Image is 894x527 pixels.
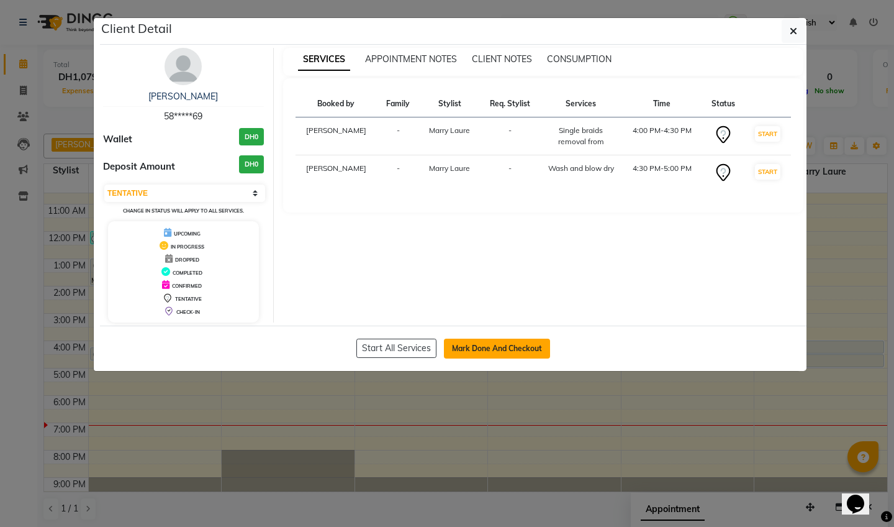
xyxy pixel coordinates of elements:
[239,128,264,146] h3: DH0
[480,155,540,191] td: -
[296,117,377,155] td: [PERSON_NAME]
[175,296,202,302] span: TENTATIVE
[419,91,480,117] th: Stylist
[444,339,550,359] button: Mark Done And Checkout
[103,132,132,147] span: Wallet
[172,283,202,289] span: CONFIRMED
[621,117,702,155] td: 4:00 PM-4:30 PM
[480,117,540,155] td: -
[296,155,377,191] td: [PERSON_NAME]
[175,257,199,263] span: DROPPED
[621,91,702,117] th: Time
[429,126,470,135] span: Marry Laure
[548,163,614,174] div: Wash and blow dry
[103,160,175,174] span: Deposit Amount
[123,208,244,214] small: Change in status will apply to all services.
[480,91,540,117] th: Req. Stylist
[365,53,457,65] span: APPOINTMENT NOTES
[239,155,264,173] h3: DH0
[540,91,621,117] th: Services
[702,91,744,117] th: Status
[377,155,419,191] td: -
[842,477,882,515] iframe: chat widget
[755,164,780,180] button: START
[148,91,218,102] a: [PERSON_NAME]
[176,309,200,315] span: CHECK-IN
[548,125,614,147] div: Single braids removal from
[173,270,202,276] span: COMPLETED
[377,117,419,155] td: -
[174,231,201,237] span: UPCOMING
[755,126,780,142] button: START
[296,91,377,117] th: Booked by
[356,339,436,358] button: Start All Services
[171,244,204,250] span: IN PROGRESS
[298,48,350,71] span: SERVICES
[621,155,702,191] td: 4:30 PM-5:00 PM
[472,53,532,65] span: CLIENT NOTES
[101,19,172,38] h5: Client Detail
[165,48,202,85] img: avatar
[547,53,612,65] span: CONSUMPTION
[377,91,419,117] th: Family
[429,163,470,173] span: Marry Laure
